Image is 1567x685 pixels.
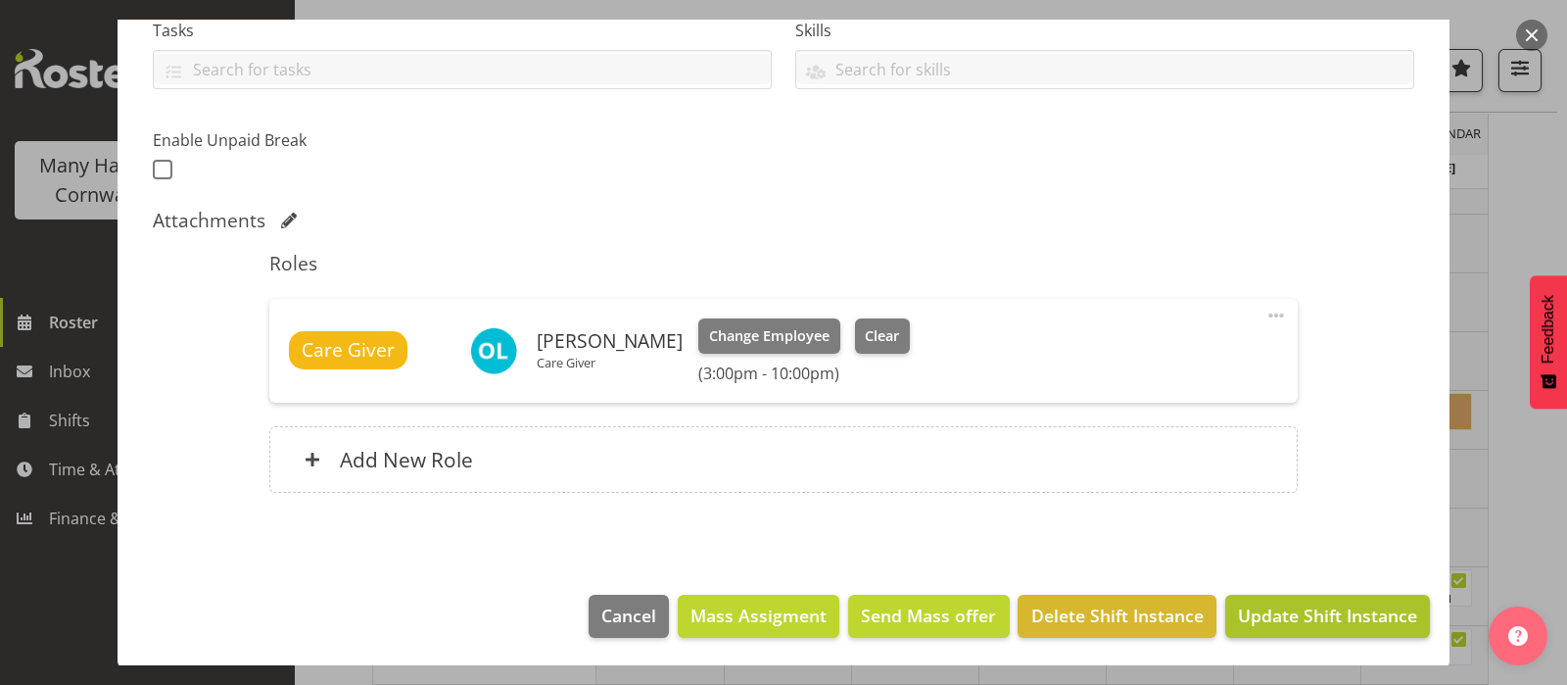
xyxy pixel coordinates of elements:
[269,252,1297,275] h5: Roles
[153,209,265,232] h5: Attachments
[861,603,996,628] span: Send Mass offer
[690,603,827,628] span: Mass Assigment
[537,330,683,352] h6: [PERSON_NAME]
[1530,275,1567,409] button: Feedback - Show survey
[537,355,683,370] p: Care Giver
[601,603,656,628] span: Cancel
[796,54,1413,84] input: Search for skills
[154,54,771,84] input: Search for tasks
[153,19,772,42] label: Tasks
[589,595,669,638] button: Cancel
[153,128,451,152] label: Enable Unpaid Break
[470,327,517,374] img: olivia-lovett11907.jpg
[340,447,473,472] h6: Add New Role
[709,325,830,347] span: Change Employee
[302,336,395,365] span: Care Giver
[1238,603,1417,628] span: Update Shift Instance
[678,595,839,638] button: Mass Assigment
[1540,295,1557,364] span: Feedback
[795,19,1414,42] label: Skills
[698,364,910,383] h6: (3:00pm - 10:00pm)
[1225,595,1430,638] button: Update Shift Instance
[865,325,899,347] span: Clear
[848,595,1009,638] button: Send Mass offer
[698,318,840,354] button: Change Employee
[1508,626,1528,646] img: help-xxl-2.png
[1018,595,1215,638] button: Delete Shift Instance
[1031,603,1204,628] span: Delete Shift Instance
[855,318,911,354] button: Clear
